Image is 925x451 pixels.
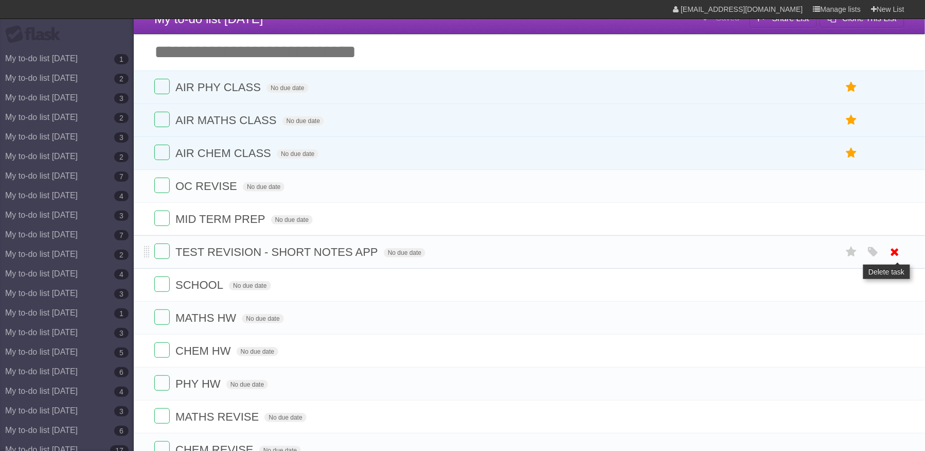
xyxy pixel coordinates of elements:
[114,93,129,103] b: 3
[175,311,239,324] span: MATHS HW
[114,152,129,162] b: 2
[114,387,129,397] b: 4
[154,342,170,358] label: Done
[154,408,170,424] label: Done
[842,145,861,162] label: Star task
[114,191,129,201] b: 4
[114,132,129,143] b: 3
[114,367,129,377] b: 6
[154,276,170,292] label: Done
[175,279,226,291] span: SCHOOL
[175,147,274,160] span: AIR CHEM CLASS
[114,308,129,319] b: 1
[114,328,129,338] b: 3
[154,145,170,160] label: Done
[264,413,306,422] span: No due date
[175,377,223,390] span: PHY HW
[5,25,67,44] div: Flask
[114,230,129,240] b: 7
[229,281,271,290] span: No due date
[282,116,324,126] span: No due date
[242,314,283,323] span: No due date
[266,83,308,93] span: No due date
[114,289,129,299] b: 3
[114,269,129,280] b: 4
[175,114,279,127] span: AIR MATHS CLASS
[114,250,129,260] b: 2
[154,375,170,391] label: Done
[114,171,129,182] b: 7
[226,380,268,389] span: No due date
[175,344,234,357] span: CHEM HW
[175,81,263,94] span: AIR PHY CLASS
[175,410,261,423] span: MATHS REVISE
[114,348,129,358] b: 5
[842,79,861,96] label: Star task
[384,248,425,257] span: No due date
[154,309,170,325] label: Done
[842,244,861,261] label: Star task
[114,74,129,84] b: 2
[154,211,170,226] label: Done
[842,112,861,129] label: Star task
[243,182,284,192] span: No due date
[114,426,129,436] b: 6
[154,178,170,193] label: Done
[114,406,129,417] b: 3
[114,113,129,123] b: 2
[271,215,313,224] span: No due date
[175,213,268,225] span: MID TERM PREP
[154,244,170,259] label: Done
[114,211,129,221] b: 3
[237,347,278,356] span: No due date
[114,54,129,64] b: 1
[277,149,318,159] span: No due date
[154,112,170,127] label: Done
[175,180,240,193] span: OC REVISE
[154,79,170,94] label: Done
[175,246,381,258] span: TEST REVISION - SHORT NOTES APP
